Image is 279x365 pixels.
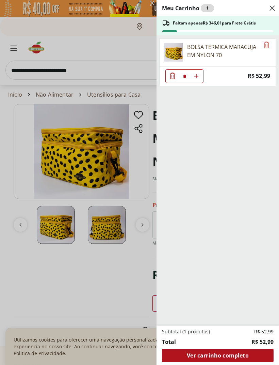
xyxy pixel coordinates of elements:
[173,20,256,26] span: Faltam apenas R$ 346,01 para Frete Grátis
[254,328,274,335] span: R$ 52,99
[162,349,274,362] a: Ver carrinho completo
[162,328,210,335] span: Subtotal (1 produtos)
[187,43,259,59] div: BOLSA TERMICA MARACUJA EM NYLON 70
[201,4,214,12] div: 1
[162,4,214,12] h2: Meu Carrinho
[262,41,270,49] button: Remove
[179,70,190,83] input: Quantidade Atual
[251,338,274,346] span: R$ 52,99
[187,353,248,358] span: Ver carrinho completo
[166,69,179,83] button: Diminuir Quantidade
[248,71,270,81] span: R$ 52,99
[190,69,203,83] button: Aumentar Quantidade
[162,338,176,346] span: Total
